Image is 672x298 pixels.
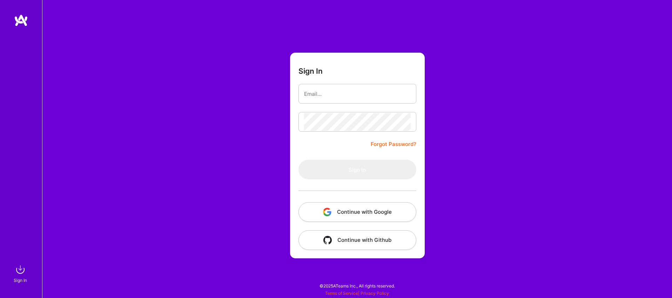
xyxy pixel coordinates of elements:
[15,263,27,284] a: sign inSign In
[14,14,28,27] img: logo
[323,236,332,244] img: icon
[298,67,323,75] h3: Sign In
[325,291,358,296] a: Terms of Service
[14,277,27,284] div: Sign In
[323,208,331,216] img: icon
[371,140,416,148] a: Forgot Password?
[298,230,416,250] button: Continue with Github
[42,277,672,294] div: © 2025 ATeams Inc., All rights reserved.
[298,202,416,222] button: Continue with Google
[361,291,389,296] a: Privacy Policy
[298,160,416,179] button: Sign In
[304,85,411,103] input: Email...
[13,263,27,277] img: sign in
[325,291,389,296] span: |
